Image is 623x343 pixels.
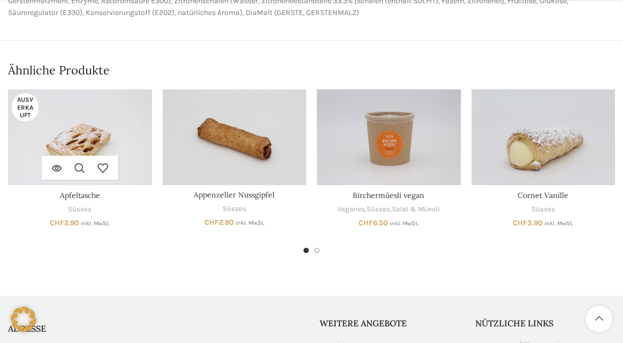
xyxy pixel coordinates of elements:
[68,204,92,215] a: Süsses
[392,204,440,215] a: Salat & Müesli
[513,218,543,227] bdi: 3.90
[472,89,616,185] a: Cornet Vanille
[12,93,39,121] span: Ausverkauft
[518,190,568,200] a: Cornet Vanille
[204,218,219,227] span: CHF
[60,190,100,200] a: Apfeltasche
[163,89,307,185] a: Appenzeller Nussgipfel
[50,218,79,227] bdi: 2.90
[223,204,246,214] a: Süsses
[338,204,365,215] a: Veganes
[81,220,110,227] small: inkl. MwSt.
[317,89,461,185] a: Birchermüesli vegan
[544,220,573,227] small: inkl. MwSt.
[303,248,309,253] li: Go to slide 1
[311,89,466,227] div: 3 / 8
[353,190,424,200] a: Birchermüesli vegan
[466,89,621,227] div: 4 / 8
[475,317,615,329] h5: Nützliche Links
[531,204,555,215] a: Süsses
[320,317,459,329] h5: Weitere Angebote
[204,218,234,227] bdi: 2.90
[157,89,312,226] div: 2 / 8
[359,218,373,227] span: CHF
[390,220,419,227] small: inkl. MwSt.
[45,156,69,180] a: Lese mehr über „Apfeltasche“
[50,218,64,227] span: CHF
[359,218,388,227] bdi: 6.50
[235,219,264,226] small: inkl. MwSt.
[513,218,527,227] span: CHF
[194,190,275,200] a: Appenzeller Nussgipfel
[8,62,110,79] span: Ähnliche Produkte
[586,306,612,332] a: Scroll to top button
[69,156,92,180] a: Schnellansicht
[317,204,461,215] div: , ,
[3,89,157,227] div: 1 / 8
[8,89,152,185] a: Apfeltasche
[367,204,390,215] a: Süsses
[314,248,320,253] li: Go to slide 2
